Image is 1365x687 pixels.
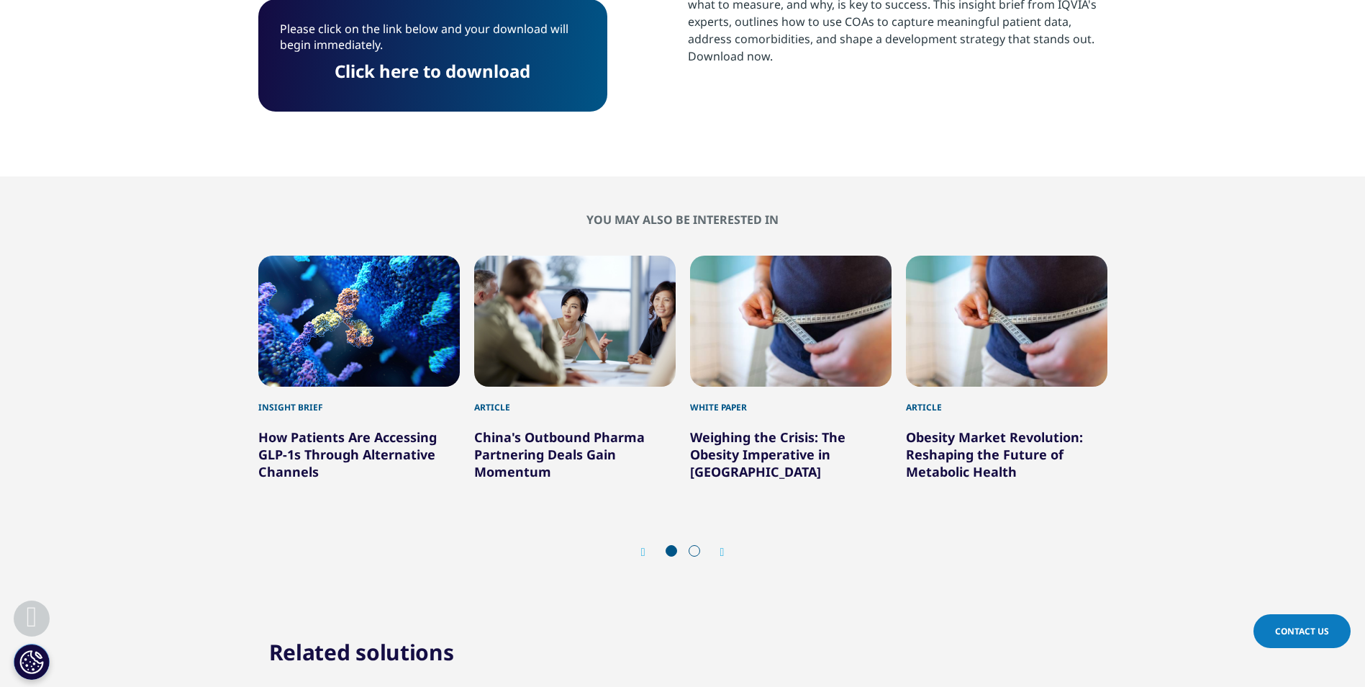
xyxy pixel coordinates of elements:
[690,387,892,414] div: White Paper
[269,638,454,667] h2: Related solutions
[641,545,660,559] div: Previous slide
[258,256,460,480] div: 1 / 6
[1253,614,1351,648] a: Contact Us
[280,21,586,63] p: Please click on the link below and your download will begin immediately.
[906,387,1107,414] div: Article
[1275,625,1329,637] span: Contact Us
[474,428,645,480] a: China's Outbound Pharma Partnering Deals Gain Momentum
[258,387,460,414] div: Insight Brief
[906,256,1107,480] div: 4 / 6
[706,545,725,559] div: Next slide
[14,644,50,680] button: Cookies Settings
[474,387,676,414] div: Article
[258,212,1107,227] h2: You may also be interested in
[474,256,676,480] div: 2 / 6
[906,428,1083,480] a: Obesity Market Revolution: Reshaping the Future of Metabolic Health
[258,428,437,480] a: How Patients Are Accessing GLP-1s Through Alternative Channels
[690,256,892,480] div: 3 / 6
[690,428,845,480] a: Weighing the Crisis: The Obesity Imperative in [GEOGRAPHIC_DATA]
[335,59,530,83] a: Click here to download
